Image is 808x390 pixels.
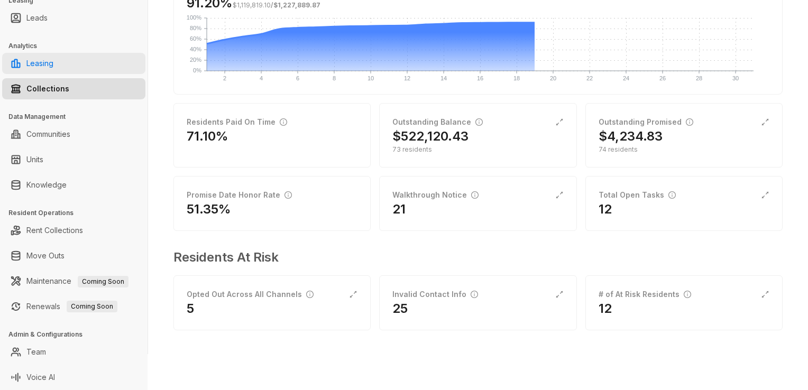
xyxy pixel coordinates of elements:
[475,118,483,126] span: info-circle
[193,67,201,73] text: 0%
[26,245,65,266] a: Move Outs
[306,291,314,298] span: info-circle
[2,7,145,29] li: Leads
[555,290,564,299] span: expand-alt
[190,57,201,63] text: 20%
[26,296,117,317] a: RenewalsComing Soon
[392,289,478,300] div: Invalid Contact Info
[2,271,145,292] li: Maintenance
[404,75,410,81] text: 12
[8,41,148,51] h3: Analytics
[392,189,479,201] div: Walkthrough Notice
[190,25,201,31] text: 80%
[761,191,769,199] span: expand-alt
[2,245,145,266] li: Move Outs
[190,35,201,42] text: 60%
[668,191,676,199] span: info-circle
[173,248,774,267] h3: Residents At Risk
[26,220,83,241] a: Rent Collections
[187,300,194,317] h2: 5
[684,291,691,298] span: info-circle
[599,289,691,300] div: # of At Risk Residents
[686,118,693,126] span: info-circle
[187,289,314,300] div: Opted Out Across All Channels
[2,367,145,388] li: Voice AI
[26,149,43,170] a: Units
[623,75,629,81] text: 24
[187,201,231,218] h2: 51.35%
[2,296,145,317] li: Renewals
[392,145,563,154] div: 73 residents
[392,300,408,317] h2: 25
[296,75,299,81] text: 6
[26,7,48,29] a: Leads
[761,290,769,299] span: expand-alt
[471,191,479,199] span: info-circle
[599,128,663,145] h2: $4,234.83
[190,46,201,52] text: 40%
[26,367,55,388] a: Voice AI
[392,201,406,218] h2: 21
[284,191,292,199] span: info-circle
[187,14,201,21] text: 100%
[26,124,70,145] a: Communities
[732,75,739,81] text: 30
[349,290,357,299] span: expand-alt
[187,128,228,145] h2: 71.10%
[440,75,447,81] text: 14
[78,276,128,287] span: Coming Soon
[223,75,226,81] text: 2
[392,128,469,145] h2: $522,120.43
[555,118,564,126] span: expand-alt
[761,118,769,126] span: expand-alt
[477,75,483,81] text: 16
[659,75,666,81] text: 26
[599,201,612,218] h2: 12
[8,208,148,218] h3: Resident Operations
[233,1,320,9] span: /
[26,341,46,363] a: Team
[233,1,271,9] span: $1,119,819.10
[599,189,676,201] div: Total Open Tasks
[368,75,374,81] text: 10
[599,145,769,154] div: 74 residents
[8,330,148,339] h3: Admin & Configurations
[586,75,593,81] text: 22
[599,300,612,317] h2: 12
[2,220,145,241] li: Rent Collections
[2,174,145,196] li: Knowledge
[599,116,693,128] div: Outstanding Promised
[187,116,287,128] div: Residents Paid On Time
[280,118,287,126] span: info-circle
[2,149,145,170] li: Units
[555,191,564,199] span: expand-alt
[26,53,53,74] a: Leasing
[2,78,145,99] li: Collections
[8,112,148,122] h3: Data Management
[273,1,320,9] span: $1,227,889.87
[2,341,145,363] li: Team
[260,75,263,81] text: 4
[550,75,556,81] text: 20
[392,116,483,128] div: Outstanding Balance
[333,75,336,81] text: 8
[2,124,145,145] li: Communities
[67,301,117,312] span: Coming Soon
[26,78,69,99] a: Collections
[696,75,702,81] text: 28
[513,75,520,81] text: 18
[471,291,478,298] span: info-circle
[2,53,145,74] li: Leasing
[26,174,67,196] a: Knowledge
[187,189,292,201] div: Promise Date Honor Rate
